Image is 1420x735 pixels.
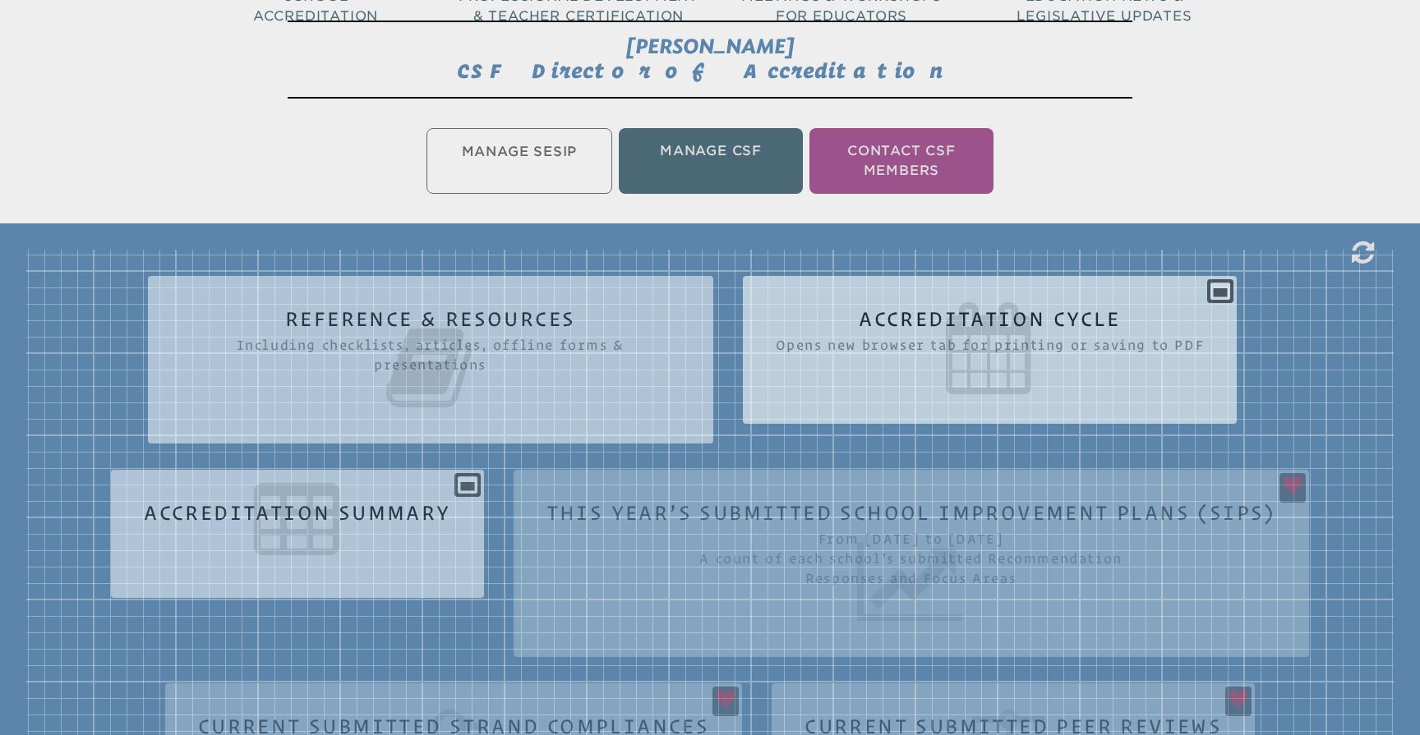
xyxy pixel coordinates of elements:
h2: Accreditation Cycle [776,309,1205,394]
li: Contact CSF Members [809,128,994,194]
span: CSF Director of Accreditation [457,59,963,82]
h2: Accreditation Summary [144,503,450,568]
li: Manage CSF [619,128,803,194]
h2: Reference & Resources [181,309,680,414]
